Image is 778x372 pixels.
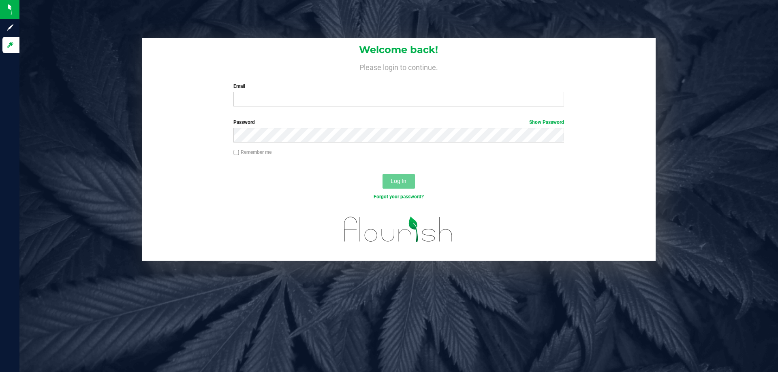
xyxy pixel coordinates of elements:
[142,62,656,71] h4: Please login to continue.
[6,23,14,32] inline-svg: Sign up
[6,41,14,49] inline-svg: Log in
[233,119,255,125] span: Password
[374,194,424,200] a: Forgot your password?
[529,119,564,125] a: Show Password
[233,149,271,156] label: Remember me
[334,209,463,250] img: flourish_logo.svg
[142,45,656,55] h1: Welcome back!
[233,83,564,90] label: Email
[233,150,239,155] input: Remember me
[383,174,415,189] button: Log In
[391,178,406,184] span: Log In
